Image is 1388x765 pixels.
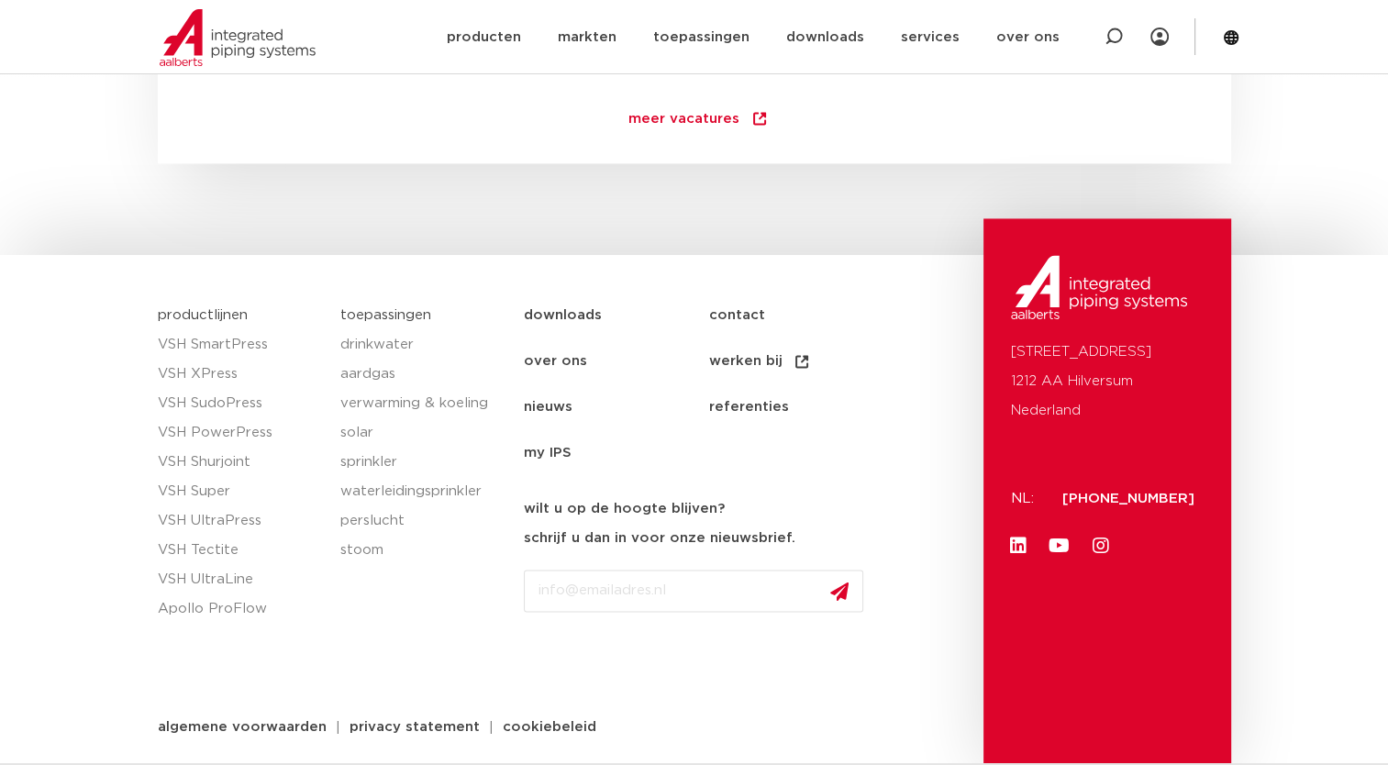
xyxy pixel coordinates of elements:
[900,2,959,72] a: services
[340,448,505,477] a: sprinkler
[830,582,849,601] img: send.svg
[524,338,708,384] a: over ons
[340,536,505,565] a: stoom
[524,384,708,430] a: nieuws
[340,389,505,418] a: verwarming & koeling
[524,570,863,612] input: info@emailadres.nl
[446,2,1059,72] nav: Menu
[158,565,323,594] a: VSH UltraLine
[158,389,323,418] a: VSH SudoPress
[503,720,596,734] span: cookiebeleid
[524,293,974,476] nav: Menu
[158,448,323,477] a: VSH Shurjoint
[708,384,893,430] a: referenties
[524,430,708,476] a: my IPS
[158,418,323,448] a: VSH PowerPress
[158,506,323,536] a: VSH UltraPress
[995,2,1059,72] a: over ons
[158,720,327,734] span: algemene voorwaarden
[340,477,505,506] a: waterleidingsprinkler
[652,2,749,72] a: toepassingen
[524,626,803,698] iframe: reCAPTCHA
[158,536,323,565] a: VSH Tectite
[1011,338,1204,426] p: [STREET_ADDRESS] 1212 AA Hilversum Nederland
[340,360,505,389] a: aardgas
[350,720,480,734] span: privacy statement
[340,418,505,448] a: solar
[158,308,248,322] a: productlijnen
[557,2,616,72] a: markten
[1062,492,1194,505] a: [PHONE_NUMBER]
[592,94,805,145] a: meer vacatures
[340,330,505,360] a: drinkwater
[144,720,340,734] a: algemene voorwaarden
[340,308,431,322] a: toepassingen
[158,477,323,506] a: VSH Super
[158,330,323,360] a: VSH SmartPress
[158,594,323,624] a: Apollo ProFlow
[1011,484,1040,514] p: NL:
[524,293,708,338] a: downloads
[785,2,863,72] a: downloads
[336,720,494,734] a: privacy statement
[489,720,610,734] a: cookiebeleid
[708,338,893,384] a: werken bij
[158,360,323,389] a: VSH XPress
[524,531,795,545] strong: schrijf u dan in voor onze nieuwsbrief.
[524,502,725,516] strong: wilt u op de hoogte blijven?
[446,2,520,72] a: producten
[708,293,893,338] a: contact
[628,112,739,130] span: meer vacatures
[340,506,505,536] a: perslucht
